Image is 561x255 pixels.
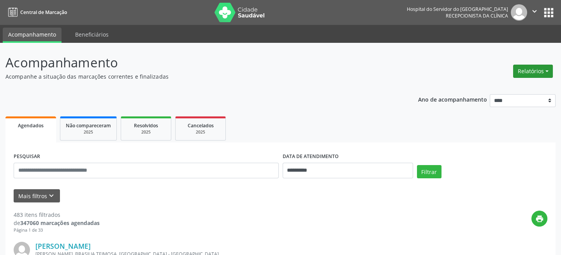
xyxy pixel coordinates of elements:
[181,129,220,135] div: 2025
[70,28,114,41] a: Beneficiários
[513,65,553,78] button: Relatórios
[47,192,56,200] i: keyboard_arrow_down
[35,242,91,250] a: [PERSON_NAME]
[127,129,165,135] div: 2025
[446,12,508,19] span: Recepcionista da clínica
[66,129,111,135] div: 2025
[283,151,339,163] label: DATA DE ATENDIMENTO
[5,53,390,72] p: Acompanhamento
[14,219,100,227] div: de
[66,122,111,129] span: Não compareceram
[14,189,60,203] button: Mais filtroskeyboard_arrow_down
[531,211,547,227] button: print
[14,227,100,234] div: Página 1 de 33
[14,151,40,163] label: PESQUISAR
[134,122,158,129] span: Resolvidos
[530,7,539,16] i: 
[20,9,67,16] span: Central de Marcação
[535,215,544,223] i: print
[188,122,214,129] span: Cancelados
[3,28,62,43] a: Acompanhamento
[418,94,487,104] p: Ano de acompanhamento
[20,219,100,227] strong: 347060 marcações agendadas
[527,4,542,21] button: 
[14,211,100,219] div: 483 itens filtrados
[511,4,527,21] img: img
[542,6,556,19] button: apps
[5,72,390,81] p: Acompanhe a situação das marcações correntes e finalizadas
[5,6,67,19] a: Central de Marcação
[417,165,441,178] button: Filtrar
[18,122,44,129] span: Agendados
[407,6,508,12] div: Hospital do Servidor do [GEOGRAPHIC_DATA]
